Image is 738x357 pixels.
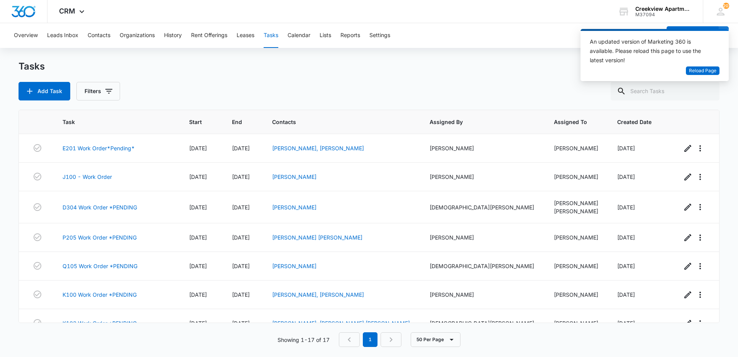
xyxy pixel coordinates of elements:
[340,23,360,48] button: Reports
[189,291,207,298] span: [DATE]
[617,320,635,326] span: [DATE]
[723,3,729,9] span: 207
[14,23,38,48] button: Overview
[617,118,652,126] span: Created Date
[63,319,137,327] a: K103 Work Order *PENDING
[617,263,635,269] span: [DATE]
[554,291,599,299] div: [PERSON_NAME]
[164,23,182,48] button: History
[63,233,137,241] a: P205 Work Order *PENDING
[590,37,710,65] div: An updated version of Marketing 360 is available. Please reload this page to use the latest version!
[554,199,599,207] div: [PERSON_NAME]
[278,336,330,344] p: Showing 1-17 of 17
[363,332,377,347] em: 1
[430,203,535,211] div: [DEMOGRAPHIC_DATA][PERSON_NAME]
[430,233,535,241] div: [PERSON_NAME]
[635,12,692,17] div: account id
[272,234,362,241] a: [PERSON_NAME] [PERSON_NAME]
[232,145,250,151] span: [DATE]
[320,23,331,48] button: Lists
[554,319,599,327] div: [PERSON_NAME]
[232,320,250,326] span: [DATE]
[189,173,207,180] span: [DATE]
[63,291,137,299] a: K100 Work Order *PENDING
[617,234,635,241] span: [DATE]
[272,320,410,326] a: [PERSON_NAME], [PERSON_NAME] [PERSON_NAME]
[686,66,719,75] button: Reload Page
[189,118,202,126] span: Start
[635,6,692,12] div: account name
[617,173,635,180] span: [DATE]
[47,23,78,48] button: Leads Inbox
[232,263,250,269] span: [DATE]
[272,118,400,126] span: Contacts
[88,23,110,48] button: Contacts
[554,144,599,152] div: [PERSON_NAME]
[232,234,250,241] span: [DATE]
[689,67,716,75] span: Reload Page
[554,233,599,241] div: [PERSON_NAME]
[723,3,729,9] div: notifications count
[191,23,227,48] button: Rent Offerings
[430,173,535,181] div: [PERSON_NAME]
[411,332,460,347] button: 50 Per Page
[611,82,719,100] input: Search Tasks
[430,319,535,327] div: [DEMOGRAPHIC_DATA][PERSON_NAME]
[554,118,587,126] span: Assigned To
[232,291,250,298] span: [DATE]
[120,23,155,48] button: Organizations
[617,145,635,151] span: [DATE]
[617,291,635,298] span: [DATE]
[232,173,250,180] span: [DATE]
[554,173,599,181] div: [PERSON_NAME]
[63,144,135,152] a: E201 Work Order*Pending*
[264,23,278,48] button: Tasks
[667,26,719,45] button: Add Contact
[272,145,364,151] a: [PERSON_NAME], [PERSON_NAME]
[430,118,524,126] span: Assigned By
[232,118,242,126] span: End
[272,173,317,180] a: [PERSON_NAME]
[19,82,70,100] button: Add Task
[369,23,390,48] button: Settings
[63,173,112,181] a: J100 - Work Order
[237,23,254,48] button: Leases
[554,207,599,215] div: [PERSON_NAME]
[76,82,120,100] button: Filters
[272,204,317,211] a: [PERSON_NAME]
[189,145,207,151] span: [DATE]
[189,320,207,326] span: [DATE]
[554,262,599,270] div: [PERSON_NAME]
[59,7,75,15] span: CRM
[617,204,635,211] span: [DATE]
[189,263,207,269] span: [DATE]
[19,61,45,72] h1: Tasks
[272,263,317,269] a: [PERSON_NAME]
[288,23,310,48] button: Calendar
[430,262,535,270] div: [DEMOGRAPHIC_DATA][PERSON_NAME]
[339,332,401,347] nav: Pagination
[430,291,535,299] div: [PERSON_NAME]
[63,203,137,211] a: D304 Work Order *PENDING
[272,291,364,298] a: [PERSON_NAME], [PERSON_NAME]
[430,144,535,152] div: [PERSON_NAME]
[63,118,160,126] span: Task
[189,204,207,211] span: [DATE]
[63,262,137,270] a: Q105 Work Order *PENDING
[189,234,207,241] span: [DATE]
[232,204,250,211] span: [DATE]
